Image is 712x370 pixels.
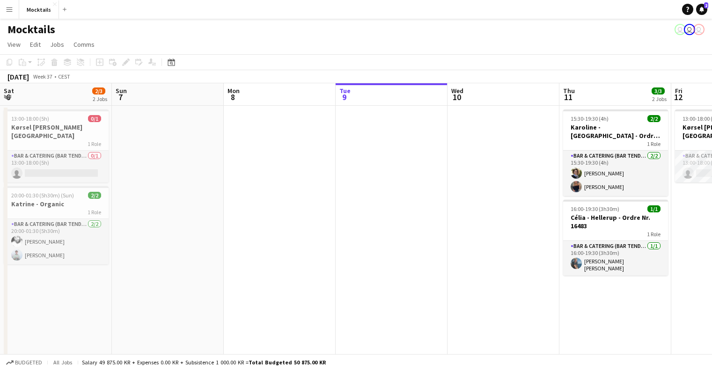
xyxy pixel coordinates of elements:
[88,115,101,122] span: 0/1
[4,151,109,182] app-card-role: Bar & Catering (Bar Tender)0/113:00-18:00 (5h)
[563,109,668,196] app-job-card: 15:30-19:30 (4h)2/2Karoline - [GEOGRAPHIC_DATA] - Ordre Nr. 165201 RoleBar & Catering (Bar Tender...
[571,205,619,212] span: 16:00-19:30 (3h30m)
[4,219,109,264] app-card-role: Bar & Catering (Bar Tender)2/220:00-01:30 (5h30m)[PERSON_NAME][PERSON_NAME]
[696,4,707,15] a: 2
[116,87,127,95] span: Sun
[450,92,463,102] span: 10
[7,22,55,36] h1: Mocktails
[46,38,68,51] a: Jobs
[88,140,101,147] span: 1 Role
[563,151,668,196] app-card-role: Bar & Catering (Bar Tender)2/215:30-19:30 (4h)[PERSON_NAME][PERSON_NAME]
[652,87,665,94] span: 3/3
[114,92,127,102] span: 7
[19,0,59,19] button: Mocktails
[92,87,105,94] span: 2/3
[15,359,42,366] span: Budgeted
[704,2,708,8] span: 2
[88,192,101,199] span: 2/2
[4,123,109,140] h3: Kørsel [PERSON_NAME] [GEOGRAPHIC_DATA]
[51,359,74,366] span: All jobs
[82,359,326,366] div: Salary 49 875.00 KR + Expenses 0.00 KR + Subsistence 1 000.00 KR =
[563,213,668,230] h3: Célia - Hellerup - Ordre Nr. 16483
[30,40,41,49] span: Edit
[652,95,667,102] div: 2 Jobs
[563,241,668,276] app-card-role: Bar & Catering (Bar Tender)1/116:00-19:30 (3h30m)[PERSON_NAME] [PERSON_NAME]
[5,357,44,368] button: Budgeted
[73,40,95,49] span: Comms
[675,24,686,35] app-user-avatar: Hektor Pantas
[571,115,609,122] span: 15:30-19:30 (4h)
[4,38,24,51] a: View
[338,92,351,102] span: 9
[4,200,109,208] h3: Katrine - Organic
[647,140,661,147] span: 1 Role
[563,87,575,95] span: Thu
[563,123,668,140] h3: Karoline - [GEOGRAPHIC_DATA] - Ordre Nr. 16520
[451,87,463,95] span: Wed
[339,87,351,95] span: Tue
[562,92,575,102] span: 11
[4,109,109,182] app-job-card: 13:00-18:00 (5h)0/1Kørsel [PERSON_NAME] [GEOGRAPHIC_DATA]1 RoleBar & Catering (Bar Tender)0/113:0...
[58,73,70,80] div: CEST
[647,115,661,122] span: 2/2
[675,87,683,95] span: Fri
[226,92,240,102] span: 8
[563,200,668,276] app-job-card: 16:00-19:30 (3h30m)1/1Célia - Hellerup - Ordre Nr. 164831 RoleBar & Catering (Bar Tender)1/116:00...
[11,115,49,122] span: 13:00-18:00 (5h)
[2,92,14,102] span: 6
[11,192,74,199] span: 20:00-01:30 (5h30m) (Sun)
[7,40,21,49] span: View
[684,24,695,35] app-user-avatar: Sebastian Lysholt Skjold
[7,72,29,81] div: [DATE]
[70,38,98,51] a: Comms
[26,38,44,51] a: Edit
[693,24,705,35] app-user-avatar: Hektor Pantas
[647,205,661,212] span: 1/1
[50,40,64,49] span: Jobs
[31,73,54,80] span: Week 37
[4,186,109,264] app-job-card: 20:00-01:30 (5h30m) (Sun)2/2Katrine - Organic1 RoleBar & Catering (Bar Tender)2/220:00-01:30 (5h3...
[228,87,240,95] span: Mon
[647,231,661,238] span: 1 Role
[4,87,14,95] span: Sat
[674,92,683,102] span: 12
[249,359,326,366] span: Total Budgeted 50 875.00 KR
[93,95,107,102] div: 2 Jobs
[88,209,101,216] span: 1 Role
